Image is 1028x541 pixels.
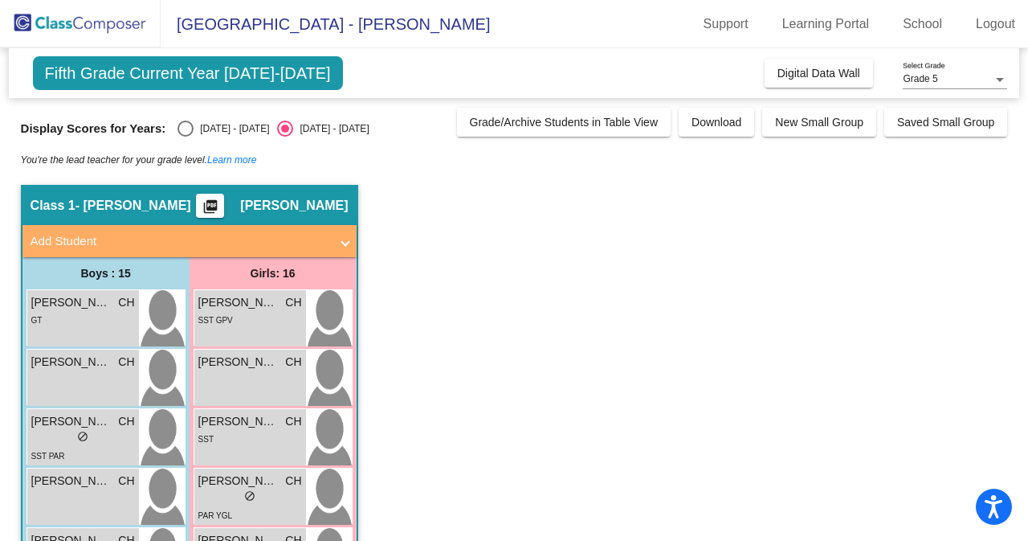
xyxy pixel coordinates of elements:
div: Boys : 15 [22,257,190,289]
span: [PERSON_NAME] [31,413,112,430]
span: PAR YGL [198,511,232,520]
span: Saved Small Group [897,116,994,129]
div: [DATE] - [DATE] [194,121,269,136]
span: Class 1 [31,198,75,214]
span: Display Scores for Years: [21,121,166,136]
mat-panel-title: Add Student [31,232,329,251]
span: SST PAR [31,452,65,461]
span: CH [118,294,134,311]
span: [PERSON_NAME] [198,413,279,430]
span: Digital Data Wall [777,67,860,80]
button: Download [679,108,754,137]
button: New Small Group [762,108,876,137]
button: Digital Data Wall [765,59,873,88]
span: GT [31,316,43,325]
span: CH [285,413,301,430]
button: Saved Small Group [884,108,1007,137]
button: Print Students Details [196,194,224,218]
a: Learn more [207,154,256,166]
span: New Small Group [775,116,863,129]
a: Learning Portal [769,11,883,37]
mat-radio-group: Select an option [177,121,369,137]
span: Download [691,116,741,129]
span: CH [118,354,134,371]
i: You're the lead teacher for your grade level. [21,154,257,166]
span: [PERSON_NAME] [198,354,279,371]
span: Grade/Archive Students in Table View [470,116,659,129]
a: Support [691,11,761,37]
span: [PERSON_NAME] [31,473,112,490]
span: CH [118,413,134,430]
button: Grade/Archive Students in Table View [457,108,671,137]
div: Girls: 16 [190,257,357,289]
mat-icon: picture_as_pdf [201,199,220,221]
a: School [890,11,955,37]
span: [PERSON_NAME] [198,473,279,490]
span: [PERSON_NAME] [240,198,348,214]
span: [PERSON_NAME] [31,354,112,371]
span: do_not_disturb_alt [77,431,88,442]
a: Logout [963,11,1028,37]
span: [PERSON_NAME] [198,294,279,311]
span: Grade 5 [903,73,937,84]
span: [PERSON_NAME] [31,294,112,311]
span: SST [198,435,214,444]
span: CH [285,354,301,371]
span: [GEOGRAPHIC_DATA] - [PERSON_NAME] [161,11,490,37]
span: do_not_disturb_alt [244,490,255,502]
span: CH [285,294,301,311]
mat-expansion-panel-header: Add Student [22,225,357,257]
span: SST GPV [198,316,233,325]
div: [DATE] - [DATE] [293,121,369,136]
span: CH [118,473,134,490]
span: Fifth Grade Current Year [DATE]-[DATE] [33,56,343,90]
span: CH [285,473,301,490]
span: - [PERSON_NAME] [75,198,191,214]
